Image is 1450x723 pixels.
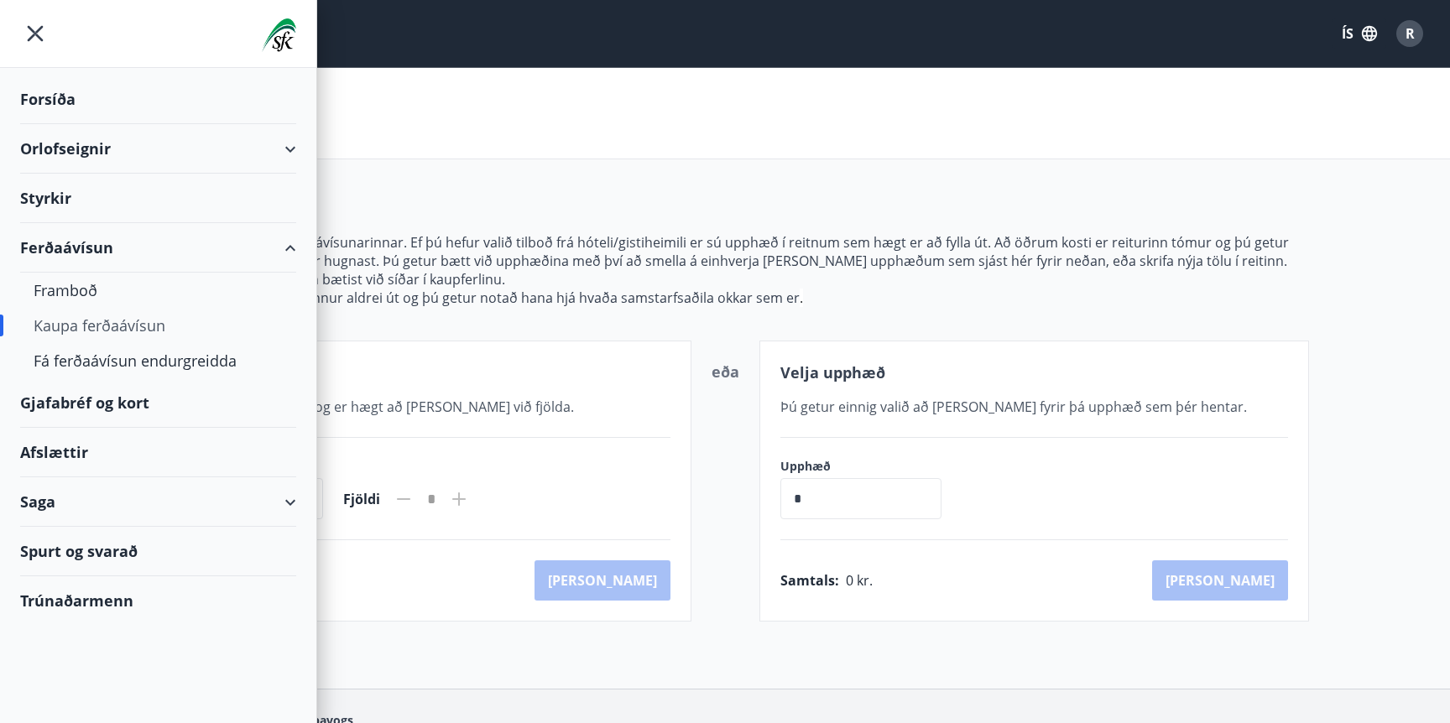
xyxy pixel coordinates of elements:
[780,571,839,590] span: Samtals :
[343,490,380,508] span: Fjöldi
[20,428,296,477] div: Afslættir
[780,458,958,475] label: Upphæð
[20,223,296,273] div: Ferðaávísun
[20,75,296,124] div: Forsíða
[34,343,283,378] div: Fá ferðaávísun endurgreidda
[20,477,296,527] div: Saga
[34,308,283,343] div: Kaupa ferðaávísun
[141,233,1309,270] p: Hér getur þú valið upphæð ávísunarinnar. Ef þú hefur valið tilboð frá hóteli/gistiheimili er sú u...
[141,270,1309,289] p: Athugaðu að niðurgreiðslan bætist við síðar í kaupferlinu.
[20,576,296,625] div: Trúnaðarmenn
[162,398,574,416] span: Valið tilboð er í reitnum og er hægt að [PERSON_NAME] við fjölda.
[20,378,296,428] div: Gjafabréf og kort
[262,18,296,52] img: union_logo
[20,124,296,174] div: Orlofseignir
[1406,24,1415,43] span: R
[20,18,50,49] button: menu
[800,289,803,307] span: .
[20,174,296,223] div: Styrkir
[780,362,885,382] span: Velja upphæð
[780,398,1247,416] span: Þú getur einnig valið að [PERSON_NAME] fyrir þá upphæð sem þér hentar.
[1390,13,1430,54] button: R
[141,289,1309,307] p: Mundu að ferðaávísunin rennur aldrei út og þú getur notað hana hjá hvaða samstarfsaðila okkar sem er
[20,527,296,576] div: Spurt og svarað
[1333,18,1386,49] button: ÍS
[34,273,283,308] div: Framboð
[712,361,739,382] span: eða
[846,571,873,590] span: 0 kr.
